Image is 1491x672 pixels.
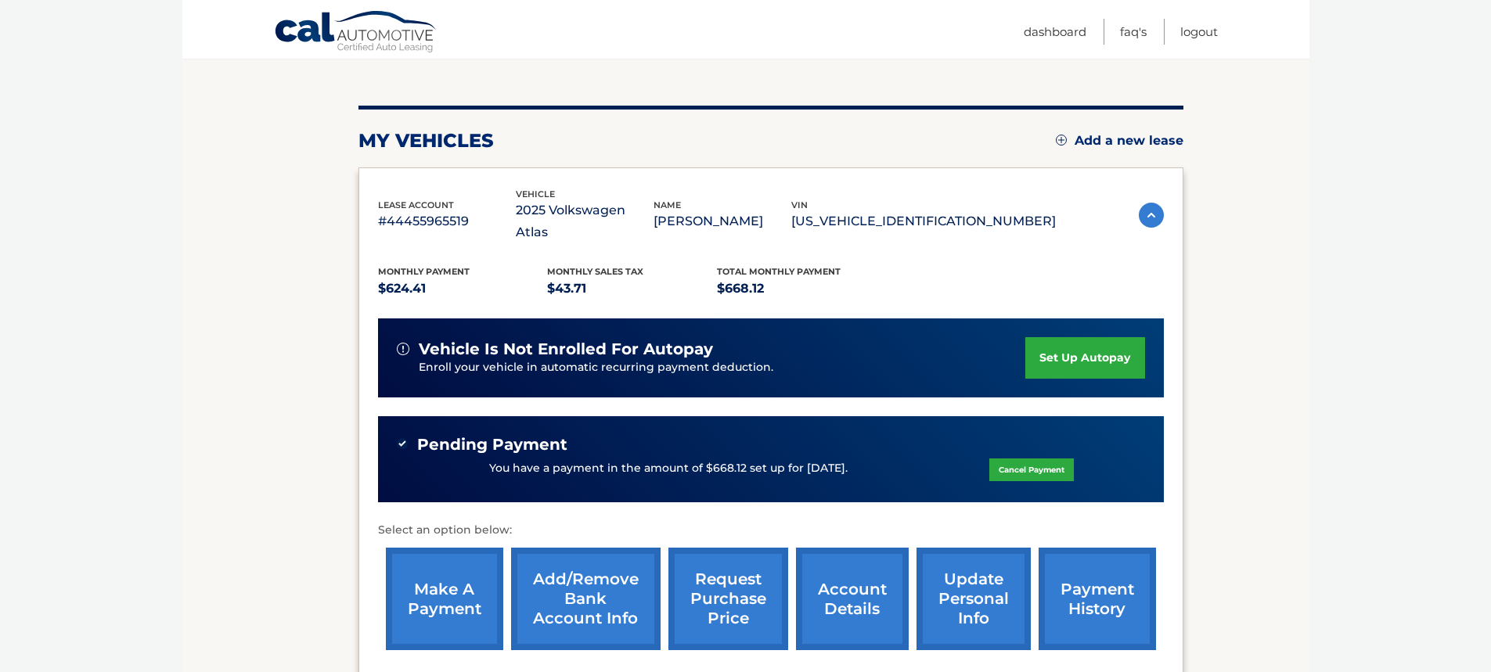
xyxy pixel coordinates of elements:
[717,266,841,277] span: Total Monthly Payment
[358,129,494,153] h2: my vehicles
[419,340,713,359] span: vehicle is not enrolled for autopay
[654,199,681,210] span: name
[397,438,408,449] img: check-green.svg
[1120,19,1147,45] a: FAQ's
[1056,135,1067,146] img: add.svg
[397,343,409,355] img: alert-white.svg
[791,199,808,210] span: vin
[1024,19,1086,45] a: Dashboard
[1180,19,1218,45] a: Logout
[516,199,654,243] p: 2025 Volkswagen Atlas
[917,548,1031,650] a: update personal info
[1039,548,1156,650] a: payment history
[989,458,1074,481] a: Cancel Payment
[1139,203,1164,228] img: accordion-active.svg
[386,548,503,650] a: make a payment
[1025,337,1144,379] a: set up autopay
[668,548,788,650] a: request purchase price
[516,189,555,199] span: vehicle
[511,548,661,650] a: Add/Remove bank account info
[717,278,887,300] p: $668.12
[378,199,454,210] span: lease account
[796,548,909,650] a: account details
[274,10,438,56] a: Cal Automotive
[654,210,791,232] p: [PERSON_NAME]
[419,359,1026,376] p: Enroll your vehicle in automatic recurring payment deduction.
[378,266,470,277] span: Monthly Payment
[378,210,516,232] p: #44455965519
[547,278,717,300] p: $43.71
[489,460,848,477] p: You have a payment in the amount of $668.12 set up for [DATE].
[1056,133,1183,149] a: Add a new lease
[378,278,548,300] p: $624.41
[378,521,1164,540] p: Select an option below:
[791,210,1056,232] p: [US_VEHICLE_IDENTIFICATION_NUMBER]
[547,266,643,277] span: Monthly sales Tax
[417,435,567,455] span: Pending Payment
